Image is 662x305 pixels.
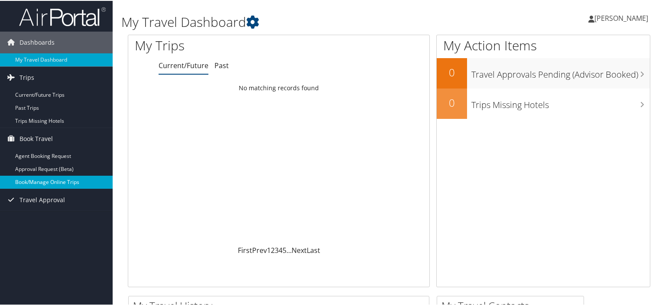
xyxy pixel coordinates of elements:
[128,79,429,95] td: No matching records found
[471,94,650,110] h3: Trips Missing Hotels
[252,245,267,254] a: Prev
[286,245,292,254] span: …
[279,245,282,254] a: 4
[135,36,298,54] h1: My Trips
[19,66,34,88] span: Trips
[214,60,229,69] a: Past
[271,245,275,254] a: 2
[121,12,478,30] h1: My Travel Dashboard
[437,88,650,118] a: 0Trips Missing Hotels
[19,6,106,26] img: airportal-logo.png
[19,127,53,149] span: Book Travel
[594,13,648,22] span: [PERSON_NAME]
[159,60,208,69] a: Current/Future
[292,245,307,254] a: Next
[437,64,467,79] h2: 0
[282,245,286,254] a: 5
[275,245,279,254] a: 3
[471,63,650,80] h3: Travel Approvals Pending (Advisor Booked)
[307,245,320,254] a: Last
[437,57,650,88] a: 0Travel Approvals Pending (Advisor Booked)
[267,245,271,254] a: 1
[437,95,467,109] h2: 0
[19,188,65,210] span: Travel Approval
[238,245,252,254] a: First
[19,31,55,52] span: Dashboards
[588,4,657,30] a: [PERSON_NAME]
[437,36,650,54] h1: My Action Items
